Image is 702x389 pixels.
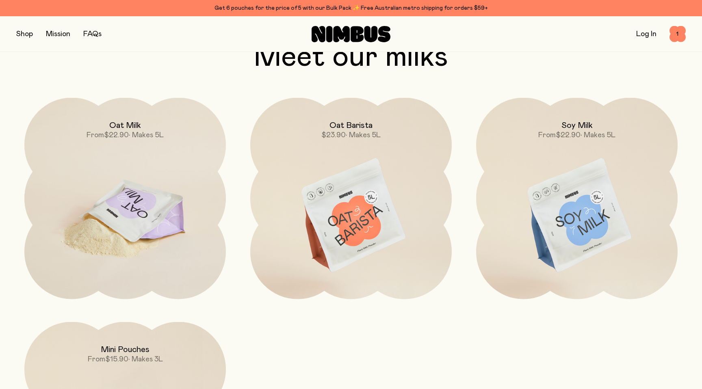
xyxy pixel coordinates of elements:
a: Oat Barista$23.90• Makes 5L [250,98,452,299]
button: 1 [669,26,686,42]
h2: Meet our milks [16,43,686,72]
span: $22.90 [104,132,129,139]
span: $23.90 [321,132,346,139]
a: Mission [46,30,70,38]
a: Log In [636,30,656,38]
a: Oat MilkFrom$22.90• Makes 5L [24,98,226,299]
span: • Makes 5L [581,132,615,139]
a: FAQs [83,30,102,38]
span: From [538,132,556,139]
span: $15.90 [105,356,128,363]
span: • Makes 5L [346,132,381,139]
span: From [88,356,105,363]
h2: Mini Pouches [101,345,149,354]
h2: Oat Barista [329,121,373,130]
span: • Makes 3L [128,356,163,363]
h2: Soy Milk [561,121,593,130]
h2: Oat Milk [109,121,141,130]
span: $22.90 [556,132,581,139]
span: From [87,132,104,139]
div: Get 6 pouches for the price of 5 with our Bulk Pack ✨ Free Australian metro shipping for orders $59+ [16,3,686,13]
a: Soy MilkFrom$22.90• Makes 5L [476,98,678,299]
span: • Makes 5L [129,132,164,139]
